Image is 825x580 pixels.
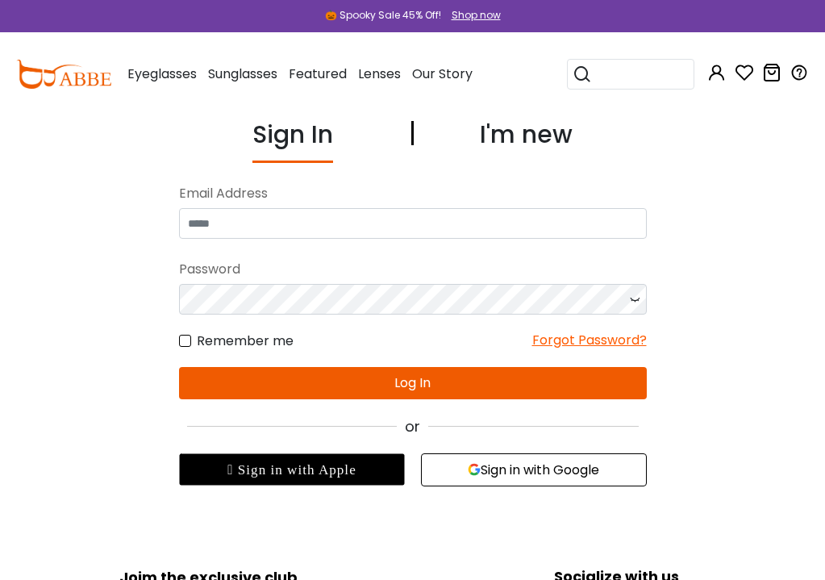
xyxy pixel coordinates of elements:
span: Lenses [358,65,401,83]
div: Sign in with Apple [179,453,405,486]
a: Shop now [444,8,501,22]
button: Log In [179,367,647,399]
label: Remember me [179,331,294,351]
span: Eyeglasses [127,65,197,83]
span: Featured [289,65,347,83]
div: Shop now [452,8,501,23]
button: Sign in with Google [421,453,647,486]
span: Our Story [412,65,473,83]
div: I'm new [480,116,573,163]
img: abbeglasses.com [16,60,111,89]
div: 🎃 Spooky Sale 45% Off! [325,8,441,23]
span: Sunglasses [208,65,277,83]
div: Sign In [252,116,333,163]
div: Email Address [179,179,647,208]
div: Password [179,255,647,284]
div: Forgot Password? [532,331,647,351]
div: or [179,415,647,437]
